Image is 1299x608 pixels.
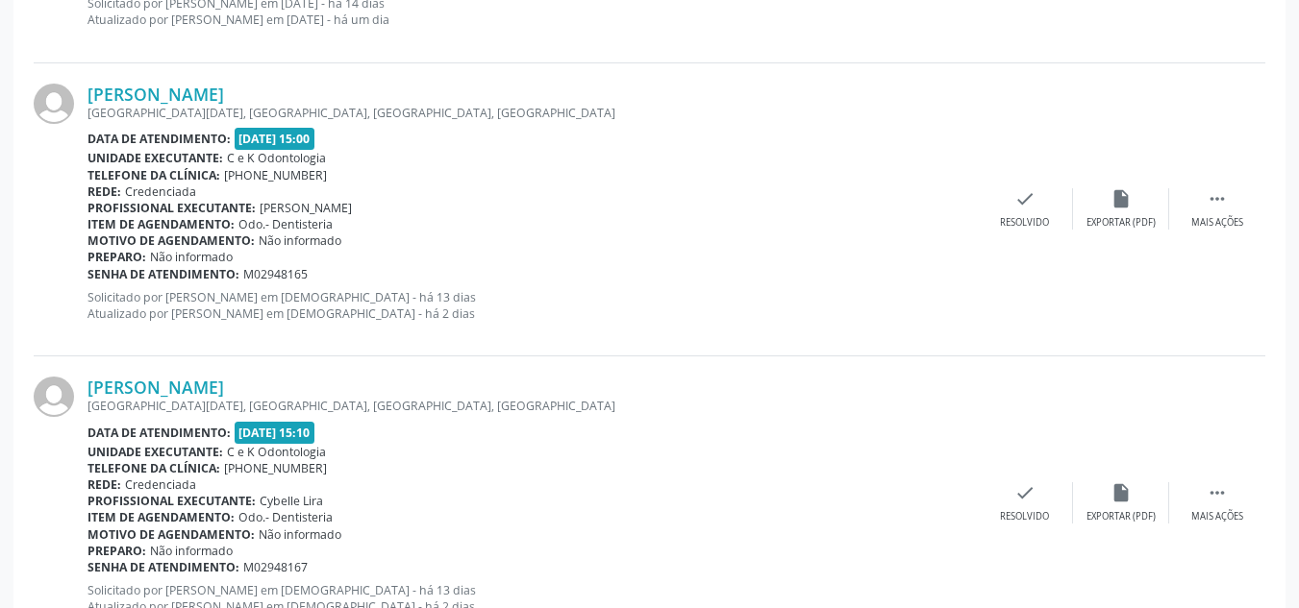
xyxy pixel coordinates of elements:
b: Motivo de agendamento: [87,526,255,543]
span: [PERSON_NAME] [260,200,352,216]
b: Preparo: [87,543,146,559]
span: Odo.- Dentisteria [238,216,333,232]
b: Telefone da clínica: [87,460,220,476]
b: Unidade executante: [87,150,223,166]
b: Telefone da clínica: [87,167,220,183]
div: Mais ações [1191,510,1243,523]
span: [DATE] 15:10 [235,422,315,444]
span: C e K Odontologia [227,150,326,166]
b: Senha de atendimento: [87,266,239,282]
span: [DATE] 15:00 [235,128,315,150]
i: check [1014,482,1036,503]
div: Resolvido [1000,216,1049,230]
span: C e K Odontologia [227,444,326,460]
i:  [1207,482,1228,503]
span: [PHONE_NUMBER] [224,167,327,183]
img: img [34,84,74,124]
a: [PERSON_NAME] [87,84,224,105]
b: Preparo: [87,249,146,265]
b: Motivo de agendamento: [87,232,255,249]
b: Data de atendimento: [87,425,231,441]
b: Rede: [87,183,121,200]
b: Data de atendimento: [87,131,231,147]
span: Não informado [150,249,233,265]
b: Profissional executante: [87,493,256,509]
b: Senha de atendimento: [87,559,239,575]
span: Odo.- Dentisteria [238,509,333,525]
img: img [34,377,74,417]
i: insert_drive_file [1111,482,1132,503]
span: Cybelle Lira [260,493,323,509]
i:  [1207,188,1228,209]
a: [PERSON_NAME] [87,377,224,398]
div: Mais ações [1191,216,1243,230]
div: [GEOGRAPHIC_DATA][DATE], [GEOGRAPHIC_DATA], [GEOGRAPHIC_DATA], [GEOGRAPHIC_DATA] [87,105,977,121]
span: M02948167 [243,559,308,575]
div: Exportar (PDF) [1087,510,1156,523]
span: Credenciada [125,183,196,200]
i: insert_drive_file [1111,188,1132,209]
span: [PHONE_NUMBER] [224,460,327,476]
span: Não informado [150,543,233,559]
b: Item de agendamento: [87,216,235,232]
div: Exportar (PDF) [1087,216,1156,230]
b: Profissional executante: [87,200,256,216]
span: Credenciada [125,476,196,493]
b: Unidade executante: [87,444,223,460]
div: [GEOGRAPHIC_DATA][DATE], [GEOGRAPHIC_DATA], [GEOGRAPHIC_DATA], [GEOGRAPHIC_DATA] [87,398,977,414]
span: M02948165 [243,266,308,282]
p: Solicitado por [PERSON_NAME] em [DEMOGRAPHIC_DATA] - há 13 dias Atualizado por [PERSON_NAME] em [... [87,289,977,322]
i: check [1014,188,1036,209]
span: Não informado [259,526,341,543]
div: Resolvido [1000,510,1049,523]
b: Rede: [87,476,121,493]
span: Não informado [259,232,341,249]
b: Item de agendamento: [87,509,235,525]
